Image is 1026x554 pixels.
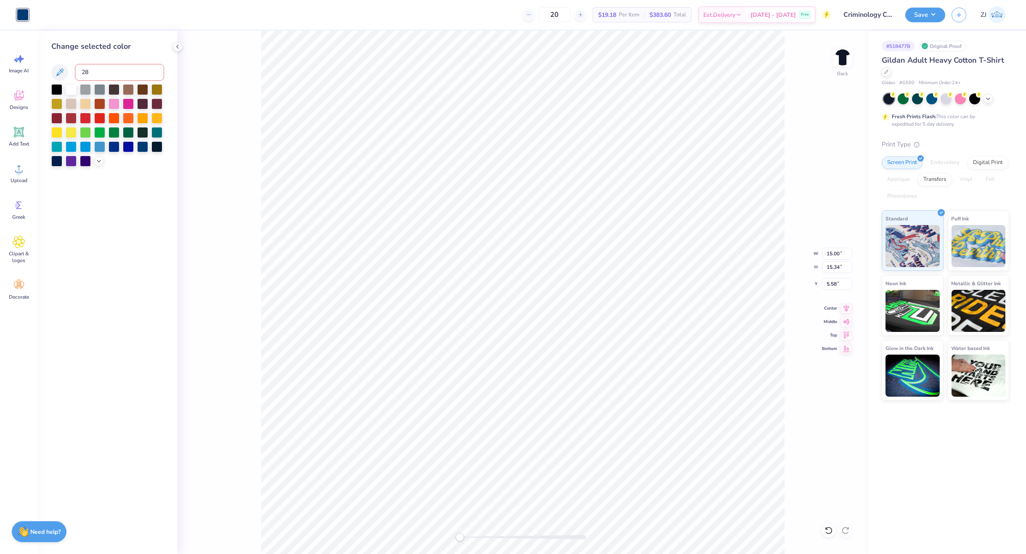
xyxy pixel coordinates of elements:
[919,80,961,87] span: Minimum Order: 24 +
[918,173,952,186] div: Transfers
[968,156,1008,169] div: Digital Print
[952,214,969,223] span: Puff Ink
[952,344,990,353] span: Water based Ink
[9,67,29,74] span: Image AI
[650,11,671,19] span: $383.60
[703,11,735,19] span: Est. Delivery
[9,294,29,300] span: Decorate
[538,7,571,22] input: – –
[834,49,851,66] img: Back
[10,104,28,111] span: Designs
[822,305,837,312] span: Center
[954,173,978,186] div: Vinyl
[882,190,923,203] div: Rhinestones
[51,41,164,52] div: Change selected color
[9,140,29,147] span: Add Text
[885,290,940,332] img: Neon Ink
[822,332,837,339] span: Top
[885,355,940,397] img: Glow in the Dark Ink
[456,533,464,541] div: Accessibility label
[952,290,1006,332] img: Metallic & Glitter Ink
[892,113,995,128] div: This color can be expedited for 5 day delivery.
[952,225,1006,267] img: Puff Ink
[882,140,1009,149] div: Print Type
[619,11,639,19] span: Per Item
[885,225,940,267] img: Standard
[750,11,796,19] span: [DATE] - [DATE]
[31,528,61,536] strong: Need help?
[598,11,616,19] span: $19.18
[977,6,1009,23] a: ZJ
[885,214,908,223] span: Standard
[899,80,915,87] span: # G500
[989,6,1005,23] img: Zhor Junavee Antocan
[11,177,27,184] span: Upload
[5,250,33,264] span: Clipart & logos
[801,12,809,18] span: Free
[673,11,686,19] span: Total
[822,318,837,325] span: Middle
[837,70,848,77] div: Back
[882,173,915,186] div: Applique
[882,156,923,169] div: Screen Print
[13,214,26,220] span: Greek
[952,355,1006,397] img: Water based Ink
[822,345,837,352] span: Bottom
[925,156,965,169] div: Embroidery
[75,64,164,81] input: e.g. 7428 c
[952,279,1001,288] span: Metallic & Glitter Ink
[837,6,899,23] input: Untitled Design
[885,344,933,353] span: Glow in the Dark Ink
[980,173,1000,186] div: Foil
[885,279,906,288] span: Neon Ink
[892,113,936,120] strong: Fresh Prints Flash:
[882,80,895,87] span: Gildan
